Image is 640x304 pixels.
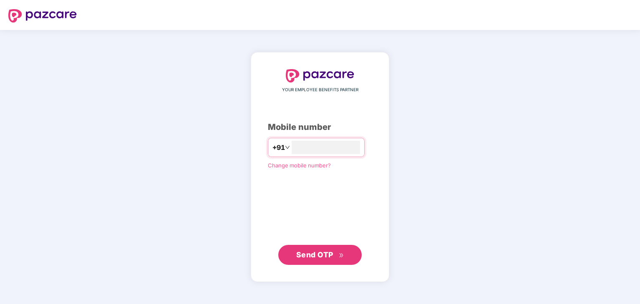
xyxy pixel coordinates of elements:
[278,245,362,265] button: Send OTPdouble-right
[282,87,358,93] span: YOUR EMPLOYEE BENEFITS PARTNER
[268,121,372,134] div: Mobile number
[272,142,285,153] span: +91
[285,145,290,150] span: down
[286,69,354,82] img: logo
[339,253,344,258] span: double-right
[268,162,331,169] a: Change mobile number?
[296,250,333,259] span: Send OTP
[8,9,77,22] img: logo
